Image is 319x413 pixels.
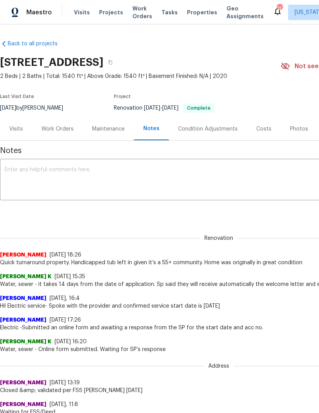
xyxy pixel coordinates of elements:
span: Work Orders [132,5,152,20]
span: Geo Assignments [226,5,264,20]
span: [DATE], 16:4 [50,296,80,301]
span: Visits [74,9,90,16]
button: Copy Address [103,55,117,69]
span: [DATE] [144,105,160,111]
span: [DATE] [162,105,178,111]
span: Tasks [161,10,178,15]
span: Project [114,94,131,99]
span: - [144,105,178,111]
span: [DATE] 15:35 [55,274,85,279]
div: 12 [277,5,282,12]
span: [DATE] 16:20 [55,339,87,344]
span: Renovation [114,105,214,111]
span: Maestro [26,9,52,16]
span: Properties [187,9,217,16]
div: Condition Adjustments [178,125,238,133]
span: Renovation [200,234,238,242]
span: Complete [184,106,214,110]
span: [DATE] 17:26 [50,317,81,323]
div: Notes [143,125,159,133]
span: [DATE] 18:26 [50,252,81,258]
div: Visits [9,125,23,133]
div: Photos [290,125,308,133]
span: [DATE] 13:19 [50,380,80,385]
div: Costs [256,125,271,133]
span: [DATE], 11:8 [50,402,78,407]
span: Address [204,362,234,370]
span: Projects [99,9,123,16]
div: Work Orders [41,125,74,133]
div: Maintenance [92,125,125,133]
